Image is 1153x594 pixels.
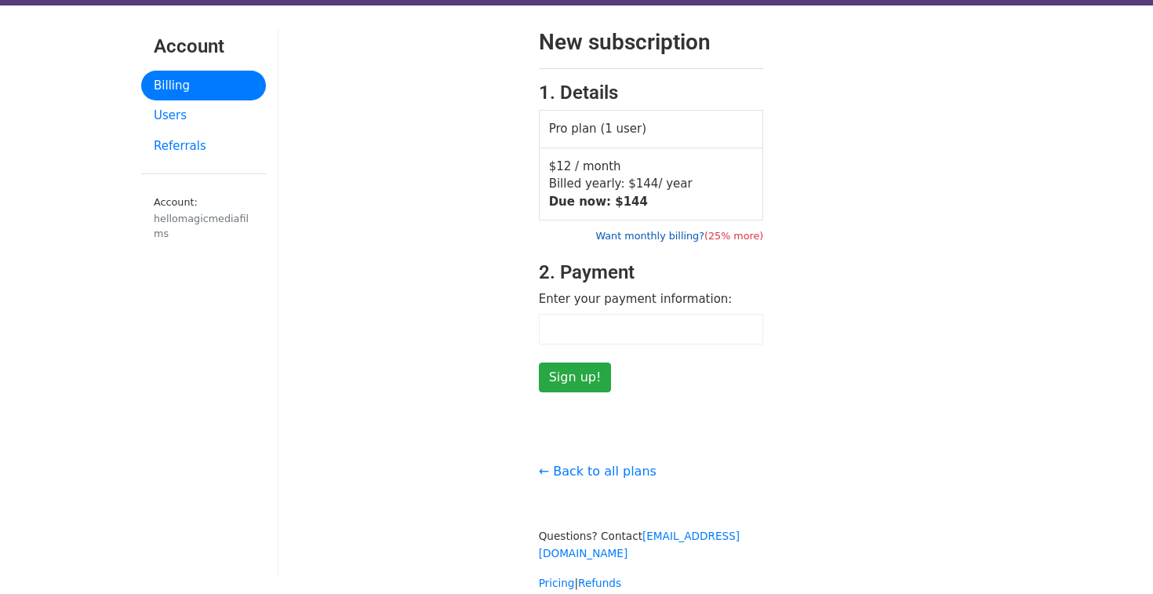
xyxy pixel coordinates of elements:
a: Users [141,100,266,131]
span: 144 [636,177,659,191]
iframe: Secure card payment input frame [547,323,755,336]
a: Pricing [539,577,575,589]
h3: 2. Payment [539,261,764,284]
small: Account: [154,196,253,241]
a: [EMAIL_ADDRESS][DOMAIN_NAME] [539,530,740,559]
h3: 1. Details [539,82,764,104]
td: Pro plan (1 user) [539,111,763,148]
input: Sign up! [539,363,612,392]
h3: Account [154,35,253,58]
small: Questions? Contact [539,530,740,559]
strong: Due now: $ [549,195,648,209]
a: Billing [141,71,266,101]
h2: New subscription [539,29,764,56]
div: hellomagicmediafilms [154,211,253,241]
a: Want monthly billing?(25% more) [595,230,763,242]
iframe: Chat Widget [1075,519,1153,594]
td: $12 / month Billed yearly: $ / year [539,148,763,220]
span: (25% more) [704,230,763,242]
a: Refunds [578,577,621,589]
label: Enter your payment information: [539,290,733,308]
a: ← Back to all plans [539,464,657,479]
small: | [539,577,621,589]
span: 144 [624,195,648,209]
a: Referrals [141,131,266,162]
